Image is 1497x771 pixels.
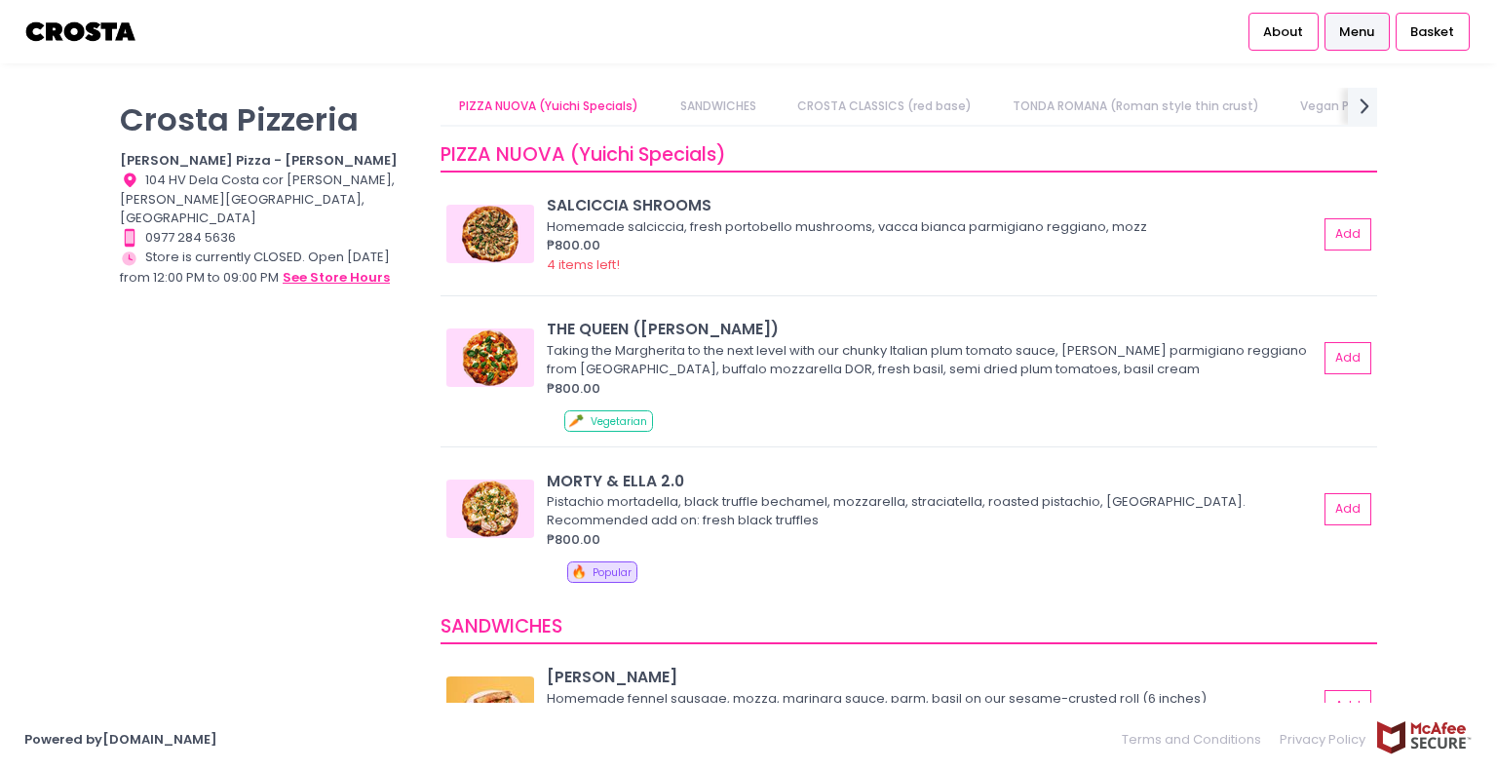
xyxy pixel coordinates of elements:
[547,379,1318,399] div: ₱800.00
[1271,720,1376,758] a: Privacy Policy
[1248,13,1319,50] a: About
[120,228,416,248] div: 0977 284 5636
[661,88,775,125] a: SANDWICHES
[1324,342,1371,374] button: Add
[282,267,391,289] button: see store hours
[1263,22,1303,42] span: About
[593,565,632,580] span: Popular
[547,492,1312,530] div: Pistachio mortadella, black truffle bechamel, mozzarella, straciatella, roasted pistachio, [GEOGR...
[446,676,534,735] img: HOAGIE ROLL
[547,341,1312,379] div: Taking the Margherita to the next level with our chunky Italian plum tomato sauce, [PERSON_NAME] ...
[547,255,620,274] span: 4 items left!
[446,480,534,538] img: MORTY & ELLA 2.0
[547,217,1312,237] div: Homemade salciccia, fresh portobello mushrooms, vacca bianca parmigiano reggiano, mozz
[1375,720,1473,754] img: mcafee-secure
[547,470,1318,492] div: MORTY & ELLA 2.0
[591,414,647,429] span: Vegetarian
[1410,22,1454,42] span: Basket
[571,562,587,581] span: 🔥
[446,205,534,263] img: SALCICCIA SHROOMS
[24,15,138,49] img: logo
[547,236,1318,255] div: ₱800.00
[120,248,416,289] div: Store is currently CLOSED. Open [DATE] from 12:00 PM to 09:00 PM
[120,151,398,170] b: [PERSON_NAME] Pizza - [PERSON_NAME]
[778,88,990,125] a: CROSTA CLASSICS (red base)
[547,530,1318,550] div: ₱800.00
[1339,22,1374,42] span: Menu
[547,318,1318,340] div: THE QUEEN ([PERSON_NAME])
[1324,13,1390,50] a: Menu
[1324,493,1371,525] button: Add
[441,613,562,639] span: SANDWICHES
[994,88,1279,125] a: TONDA ROMANA (Roman style thin crust)
[1324,690,1371,722] button: Add
[24,730,217,749] a: Powered by[DOMAIN_NAME]
[120,171,416,228] div: 104 HV Dela Costa cor [PERSON_NAME], [PERSON_NAME][GEOGRAPHIC_DATA], [GEOGRAPHIC_DATA]
[1122,720,1271,758] a: Terms and Conditions
[446,328,534,387] img: THE QUEEN (Margherita)
[547,689,1312,709] div: Homemade fennel sausage, mozza, marinara sauce, parm, basil on our sesame-crusted roll (6 inches)
[120,100,416,138] p: Crosta Pizzeria
[568,411,584,430] span: 🥕
[441,88,658,125] a: PIZZA NUOVA (Yuichi Specials)
[441,141,726,168] span: PIZZA NUOVA (Yuichi Specials)
[547,194,1318,216] div: SALCICCIA SHROOMS
[1282,88,1393,125] a: Vegan Pizza
[547,666,1318,688] div: [PERSON_NAME]
[1324,218,1371,251] button: Add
